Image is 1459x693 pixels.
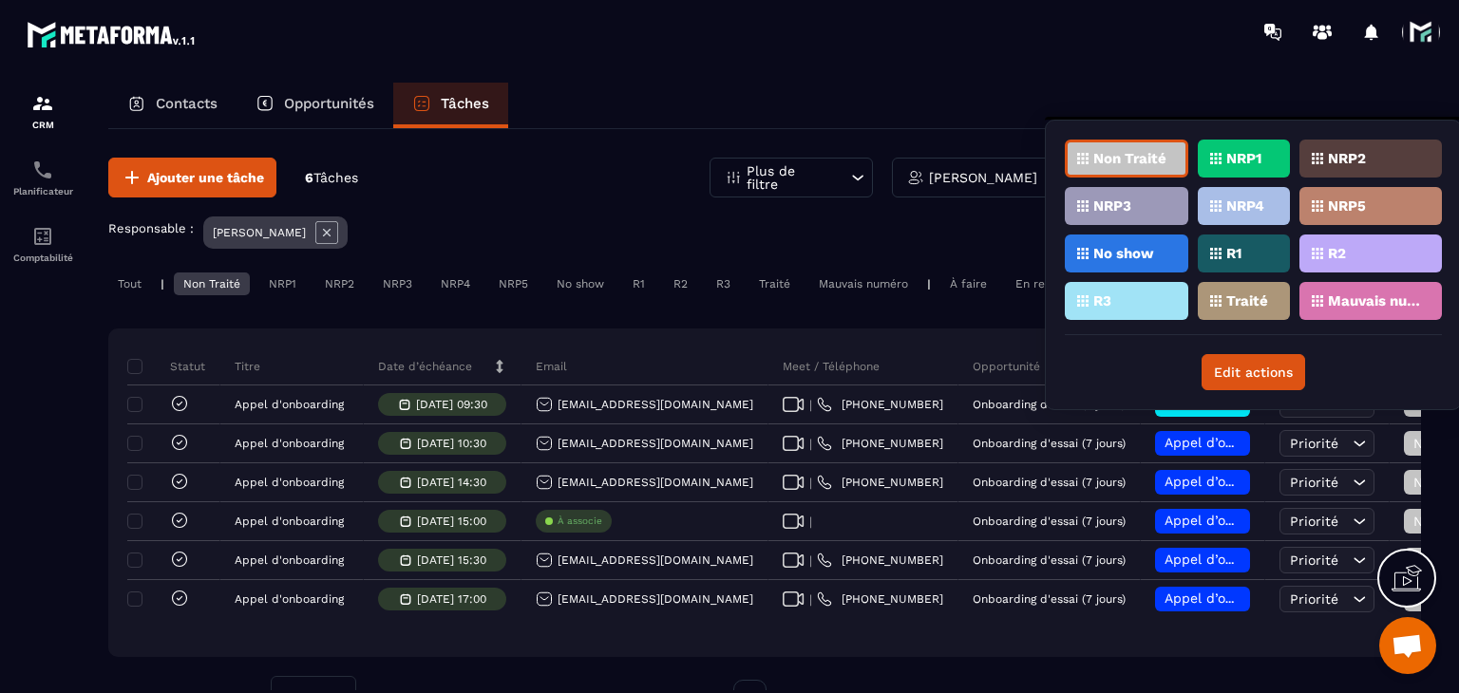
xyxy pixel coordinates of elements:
span: Priorité [1290,436,1338,451]
a: Tâches [393,83,508,128]
p: NRP5 [1328,199,1366,213]
img: formation [31,92,54,115]
p: Appel d'onboarding [235,515,344,528]
div: NRP5 [489,272,538,295]
a: schedulerschedulerPlanificateur [5,144,81,211]
p: 6 [305,169,358,187]
span: Appel d’onboarding planifié [1165,513,1344,528]
p: NRP3 [1093,199,1131,213]
p: Comptabilité [5,253,81,263]
span: | [809,476,812,490]
span: Tâches [313,170,358,185]
p: R3 [1093,294,1111,308]
p: No show [1093,247,1154,260]
p: [DATE] 15:00 [417,515,486,528]
div: Mauvais numéro [809,272,918,295]
div: NRP4 [431,272,480,295]
a: accountantaccountantComptabilité [5,211,81,277]
p: Titre [235,359,260,374]
span: Priorité [1290,553,1338,568]
p: Meet / Téléphone [783,359,880,374]
p: CRM [5,120,81,130]
p: R1 [1226,247,1241,260]
a: Contacts [108,83,237,128]
span: Priorité [1290,514,1338,529]
p: NRP2 [1328,152,1366,165]
p: | [161,277,164,290]
p: Contacts [156,95,218,112]
p: Appel d'onboarding [235,553,344,567]
span: | [809,592,812,607]
a: Opportunités [237,83,393,128]
span: Appel d’onboarding planifié [1165,552,1344,567]
span: | [809,515,812,529]
p: Traité [1226,294,1268,308]
a: [PHONE_NUMBER] [817,553,943,568]
p: Opportunités [284,95,374,112]
p: Appel d'onboarding [235,437,344,450]
p: Planificateur [5,186,81,197]
span: | [809,553,812,568]
span: | [809,437,812,451]
p: Plus de filtre [747,164,830,191]
p: [DATE] 09:30 [416,398,487,411]
p: À associe [558,515,602,528]
p: Onboarding d'essai (7 jours) [973,437,1126,450]
div: En retard [1006,272,1078,295]
span: Ajouter une tâche [147,168,264,187]
img: logo [27,17,198,51]
a: [PHONE_NUMBER] [817,475,943,490]
span: Priorité [1290,591,1338,607]
div: Traité [749,272,800,295]
span: Appel d’onboarding planifié [1165,590,1344,606]
p: Non Traité [1093,152,1166,165]
p: [PERSON_NAME] [929,171,1037,184]
span: Appel d’onboarding planifié [1165,435,1344,450]
p: Onboarding d'essai (7 jours) [973,476,1126,489]
span: Appel d’onboarding planifié [1165,474,1344,489]
div: R1 [623,272,654,295]
p: [DATE] 17:00 [417,592,486,606]
p: Mauvais numéro [1328,294,1420,308]
div: Non Traité [174,272,250,295]
p: | [927,277,931,290]
div: R3 [707,272,740,295]
img: scheduler [31,159,54,181]
p: Onboarding d'essai (7 jours) [973,398,1126,411]
a: [PHONE_NUMBER] [817,436,943,451]
p: Date d’échéance [378,359,472,374]
a: [PHONE_NUMBER] [817,397,943,412]
p: Onboarding d'essai (7 jours) [973,515,1126,528]
button: Ajouter une tâche [108,158,276,197]
p: NRP1 [1226,152,1261,165]
p: [DATE] 10:30 [417,437,486,450]
p: Appel d'onboarding [235,398,344,411]
p: Onboarding d'essai (7 jours) [973,592,1126,606]
p: [DATE] 15:30 [417,553,486,567]
span: | [809,398,812,412]
p: Appel d'onboarding [235,592,344,606]
p: Responsable : [108,221,194,235]
p: Tâches [441,95,489,112]
p: Onboarding d'essai (7 jours) [973,553,1126,567]
img: accountant [31,225,54,248]
div: Tout [108,272,151,295]
a: [PHONE_NUMBER] [817,591,943,607]
p: [PERSON_NAME] [213,226,306,239]
p: R2 [1328,247,1346,260]
div: NRP2 [315,272,364,295]
div: Ouvrir le chat [1379,617,1436,674]
button: Edit actions [1202,354,1305,390]
p: Opportunité [973,359,1040,374]
div: NRP1 [259,272,306,295]
span: Priorité [1290,475,1338,490]
div: No show [547,272,614,295]
p: Appel d'onboarding [235,476,344,489]
div: NRP3 [373,272,422,295]
div: À faire [940,272,996,295]
a: formationformationCRM [5,78,81,144]
p: Statut [132,359,205,374]
p: Email [536,359,567,374]
p: NRP4 [1226,199,1264,213]
div: R2 [664,272,697,295]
